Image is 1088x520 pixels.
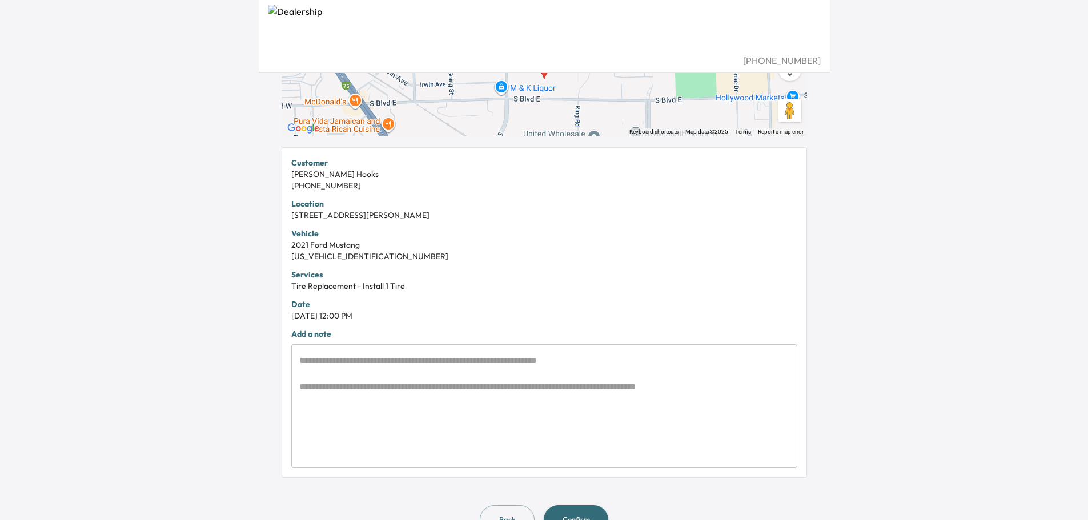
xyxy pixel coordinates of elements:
div: Tire Replacement - Install 1 Tire [291,280,797,292]
div: [DATE] 12:00 PM [291,310,797,321]
strong: Add a note [291,329,331,339]
a: Terms (opens in new tab) [735,128,751,135]
strong: Services [291,269,323,280]
span: Map data ©2025 [685,128,728,135]
div: [STREET_ADDRESS][PERSON_NAME] [291,209,797,221]
strong: Location [291,199,324,209]
div: [US_VEHICLE_IDENTIFICATION_NUMBER] [291,251,797,262]
a: Report a map error [758,128,804,135]
img: Google [284,121,322,136]
strong: Vehicle [291,228,319,239]
button: Keyboard shortcuts [629,128,679,136]
strong: Date [291,299,310,309]
button: Drag Pegman onto the map to open Street View [778,99,801,122]
a: Open this area in Google Maps (opens a new window) [284,121,322,136]
div: [PHONE_NUMBER] [268,54,821,67]
div: 2021 Ford Mustang [291,239,797,251]
div: [PERSON_NAME] Hooks [291,168,797,180]
img: Dealership [268,5,821,54]
strong: Customer [291,158,328,168]
div: [PHONE_NUMBER] [291,180,797,191]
